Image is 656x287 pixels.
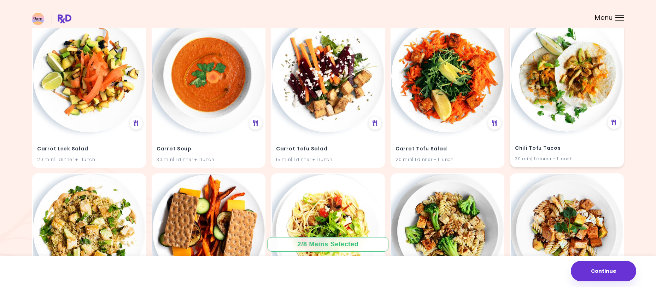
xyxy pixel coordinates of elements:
button: Continue [571,261,636,281]
div: See Meal Plan [249,117,262,130]
div: 20 min | 1 dinner + 1 lunch [37,156,141,163]
div: 30 min | 1 dinner + 1 lunch [157,156,260,163]
div: 20 min | 1 dinner + 1 lunch [396,156,499,163]
h4: Chili Tofu Tacos [515,143,619,154]
div: 30 min | 1 dinner + 1 lunch [515,155,619,162]
h4: Carrot Soup [157,143,260,155]
img: RxDiet [32,13,71,25]
div: See Meal Plan [608,116,620,129]
span: Menu [595,15,613,21]
div: See Meal Plan [130,117,142,130]
div: See Meal Plan [488,117,501,130]
h4: Carrot Leek Salad [37,143,141,155]
div: 15 min | 1 dinner + 1 lunch [276,156,380,163]
h4: Carrot Tofu Salad [396,143,499,155]
div: See Meal Plan [369,117,381,130]
div: 2 / 8 Mains Selected [292,240,364,249]
h4: Carrot Tofu Salad [276,143,380,155]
